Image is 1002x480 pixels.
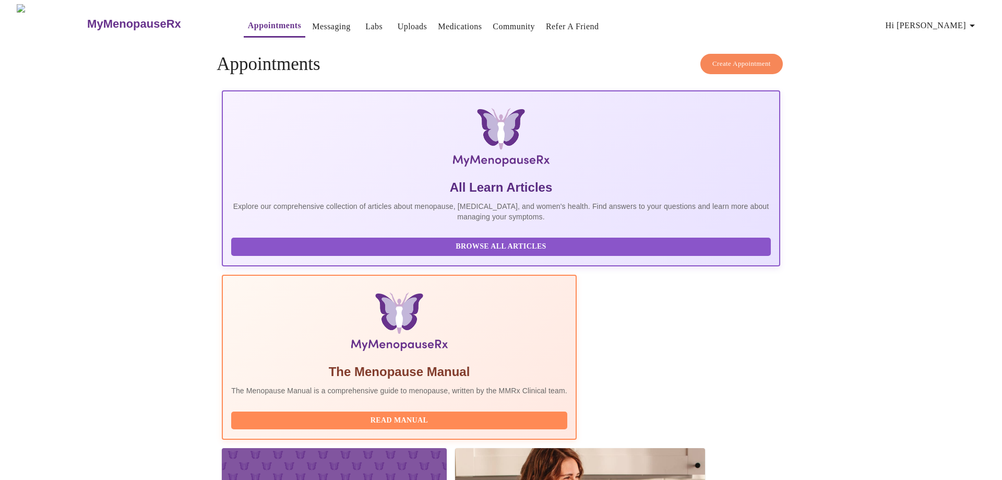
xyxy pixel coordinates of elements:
[231,415,570,424] a: Read Manual
[542,16,603,37] button: Refer a Friend
[398,19,427,34] a: Uploads
[493,19,535,34] a: Community
[284,292,514,355] img: Menopause Manual
[244,15,305,38] button: Appointments
[242,240,760,253] span: Browse All Articles
[17,4,86,43] img: MyMenopauseRx Logo
[700,54,783,74] button: Create Appointment
[312,19,350,34] a: Messaging
[86,6,223,42] a: MyMenopauseRx
[231,364,567,380] h5: The Menopause Manual
[365,19,383,34] a: Labs
[231,241,773,250] a: Browse All Articles
[546,19,599,34] a: Refer a Friend
[438,19,482,34] a: Medications
[315,108,687,171] img: MyMenopauseRx Logo
[308,16,354,37] button: Messaging
[231,201,771,222] p: Explore our comprehensive collection of articles about menopause, [MEDICAL_DATA], and women's hea...
[886,18,979,33] span: Hi [PERSON_NAME]
[248,18,301,33] a: Appointments
[881,15,983,36] button: Hi [PERSON_NAME]
[488,16,539,37] button: Community
[712,58,771,70] span: Create Appointment
[217,54,785,75] h4: Appointments
[357,16,391,37] button: Labs
[231,385,567,396] p: The Menopause Manual is a comprehensive guide to menopause, written by the MMRx Clinical team.
[231,412,567,430] button: Read Manual
[231,179,771,196] h5: All Learn Articles
[231,238,771,256] button: Browse All Articles
[434,16,486,37] button: Medications
[87,17,181,31] h3: MyMenopauseRx
[242,414,557,427] span: Read Manual
[393,16,432,37] button: Uploads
